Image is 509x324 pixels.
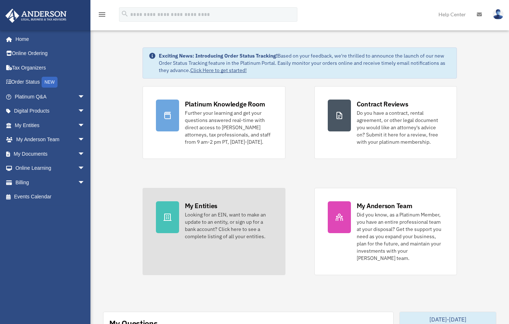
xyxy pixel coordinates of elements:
[5,89,96,104] a: Platinum Q&Aarrow_drop_down
[78,118,92,133] span: arrow_drop_down
[314,188,457,275] a: My Anderson Team Did you know, as a Platinum Member, you have an entire professional team at your...
[78,132,92,147] span: arrow_drop_down
[143,86,285,159] a: Platinum Knowledge Room Further your learning and get your questions answered real-time with dire...
[98,13,106,19] a: menu
[5,60,96,75] a: Tax Organizers
[159,52,277,59] strong: Exciting News: Introducing Order Status Tracking!
[357,201,412,210] div: My Anderson Team
[190,67,247,73] a: Click Here to get started!
[185,201,217,210] div: My Entities
[98,10,106,19] i: menu
[159,52,451,74] div: Based on your feedback, we're thrilled to announce the launch of our new Order Status Tracking fe...
[78,161,92,176] span: arrow_drop_down
[143,188,285,275] a: My Entities Looking for an EIN, want to make an update to an entity, or sign up for a bank accoun...
[185,109,272,146] div: Further your learning and get your questions answered real-time with direct access to [PERSON_NAM...
[493,9,504,20] img: User Pic
[357,109,444,146] div: Do you have a contract, rental agreement, or other legal document you would like an attorney's ad...
[185,211,272,240] div: Looking for an EIN, want to make an update to an entity, or sign up for a bank account? Click her...
[357,100,408,109] div: Contract Reviews
[78,89,92,104] span: arrow_drop_down
[78,104,92,119] span: arrow_drop_down
[5,104,96,118] a: Digital Productsarrow_drop_down
[121,10,129,18] i: search
[5,75,96,90] a: Order StatusNEW
[5,118,96,132] a: My Entitiesarrow_drop_down
[5,46,96,61] a: Online Ordering
[42,77,58,88] div: NEW
[5,147,96,161] a: My Documentsarrow_drop_down
[5,175,96,190] a: Billingarrow_drop_down
[185,100,265,109] div: Platinum Knowledge Room
[5,161,96,176] a: Online Learningarrow_drop_down
[78,175,92,190] span: arrow_drop_down
[357,211,444,262] div: Did you know, as a Platinum Member, you have an entire professional team at your disposal? Get th...
[5,190,96,204] a: Events Calendar
[314,86,457,159] a: Contract Reviews Do you have a contract, rental agreement, or other legal document you would like...
[78,147,92,161] span: arrow_drop_down
[5,32,92,46] a: Home
[3,9,69,23] img: Anderson Advisors Platinum Portal
[5,132,96,147] a: My Anderson Teamarrow_drop_down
